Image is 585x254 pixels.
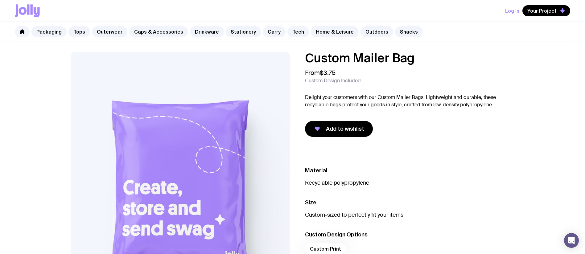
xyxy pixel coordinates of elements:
[305,52,515,64] h1: Custom Mailer Bag
[305,231,515,238] h3: Custom Design Options
[305,94,515,109] p: Delight your customers with our Custom Mailer Bags. Lightweight and durable, these recyclable bag...
[263,26,286,37] a: Carry
[92,26,127,37] a: Outerwear
[305,121,373,137] button: Add to wishlist
[311,26,359,37] a: Home & Leisure
[320,69,336,77] span: $3.75
[305,199,515,206] h3: Size
[527,8,557,14] span: Your Project
[522,5,570,16] button: Your Project
[68,26,90,37] a: Tops
[190,26,224,37] a: Drinkware
[31,26,67,37] a: Packaging
[505,5,519,16] button: Log In
[129,26,188,37] a: Caps & Accessories
[360,26,393,37] a: Outdoors
[564,233,579,248] div: Open Intercom Messenger
[395,26,423,37] a: Snacks
[305,179,515,186] p: Recyclable polypropylene
[305,78,361,84] span: Custom Design Included
[305,69,336,76] span: From
[326,125,364,133] span: Add to wishlist
[226,26,261,37] a: Stationery
[305,167,515,174] h3: Material
[287,26,309,37] a: Tech
[305,211,515,219] p: Custom-sized to perfectly fit your items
